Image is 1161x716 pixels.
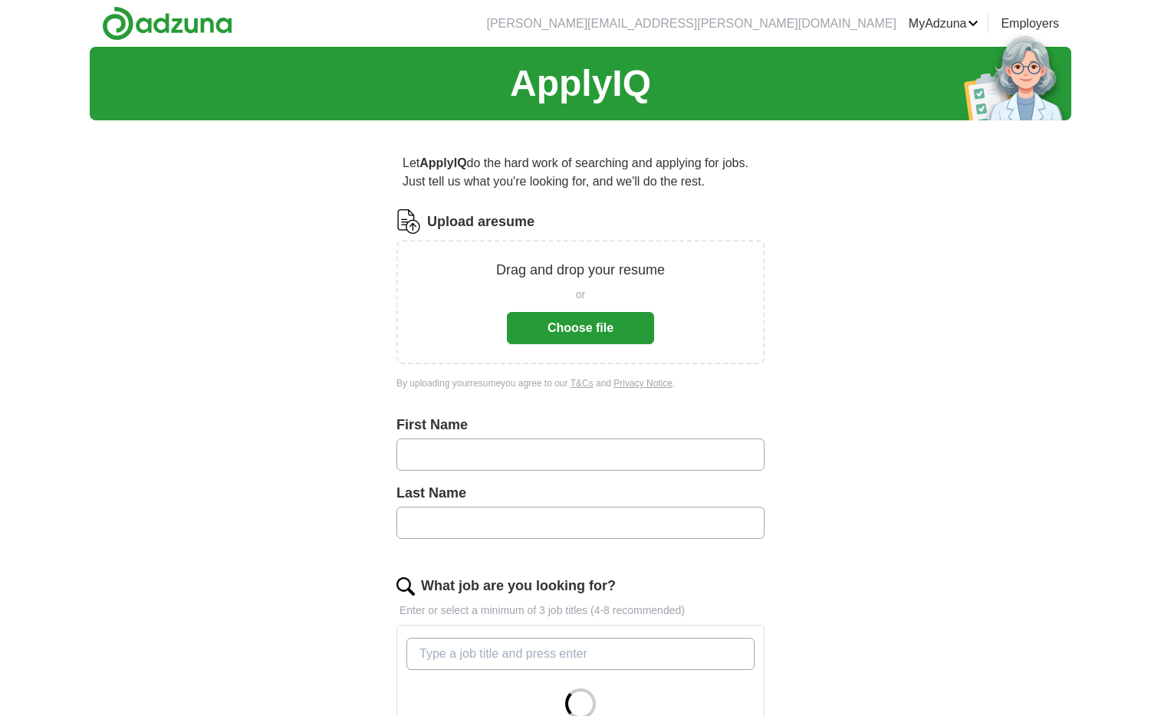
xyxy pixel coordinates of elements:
p: Enter or select a minimum of 3 job titles (4-8 recommended) [396,603,765,619]
label: First Name [396,415,765,435]
label: Last Name [396,483,765,504]
a: T&Cs [571,378,594,389]
div: By uploading your resume you agree to our and . [396,376,765,390]
input: Type a job title and press enter [406,638,755,670]
img: search.png [396,577,415,596]
h1: ApplyIQ [510,56,651,111]
label: What job are you looking for? [421,576,616,596]
label: Upload a resume [427,212,534,232]
button: Choose file [507,312,654,344]
a: Employers [1001,15,1059,33]
span: or [576,287,585,303]
strong: ApplyIQ [419,156,466,169]
li: [PERSON_NAME][EMAIL_ADDRESS][PERSON_NAME][DOMAIN_NAME] [486,15,896,33]
img: Adzuna logo [102,6,232,41]
p: Let do the hard work of searching and applying for jobs. Just tell us what you're looking for, an... [396,148,765,197]
img: CV Icon [396,209,421,234]
a: Privacy Notice [613,378,673,389]
a: MyAdzuna [909,15,979,33]
p: Drag and drop your resume [496,260,665,281]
